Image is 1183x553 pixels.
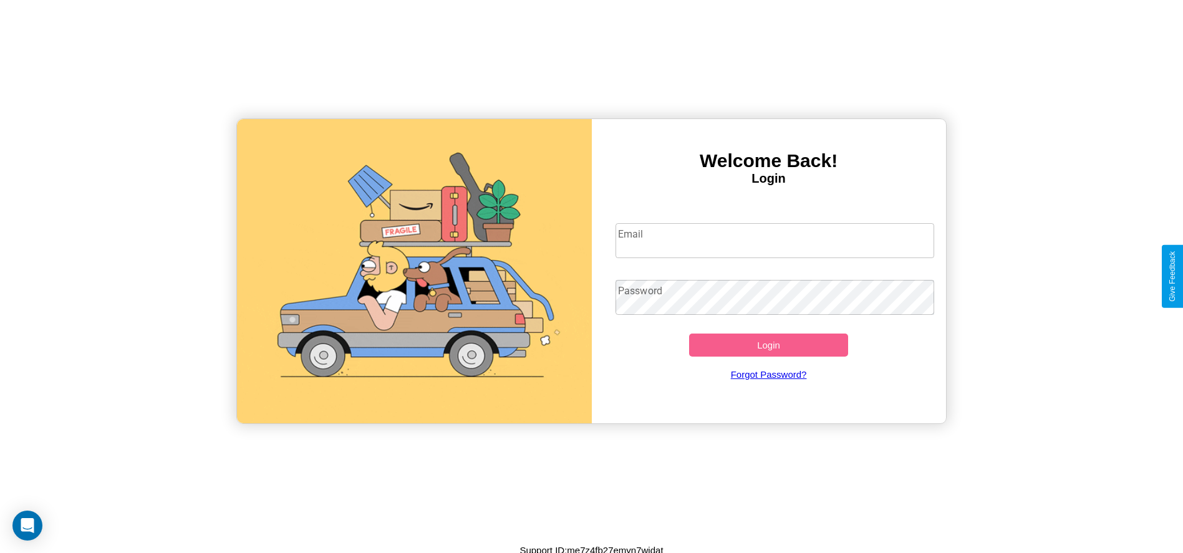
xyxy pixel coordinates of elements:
[592,171,946,186] h4: Login
[689,334,849,357] button: Login
[592,150,946,171] h3: Welcome Back!
[1168,251,1177,302] div: Give Feedback
[12,511,42,541] div: Open Intercom Messenger
[609,357,928,392] a: Forgot Password?
[237,119,591,423] img: gif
